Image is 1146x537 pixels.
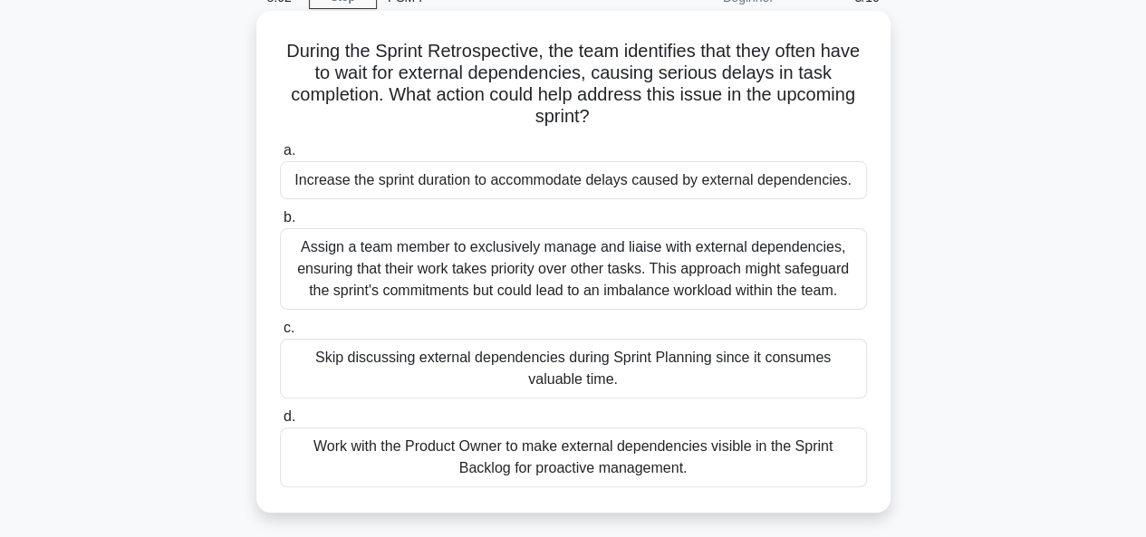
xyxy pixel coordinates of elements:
[280,161,867,199] div: Increase the sprint duration to accommodate delays caused by external dependencies.
[284,142,295,158] span: a.
[280,427,867,487] div: Work with the Product Owner to make external dependencies visible in the Sprint Backlog for proac...
[280,228,867,310] div: Assign a team member to exclusively manage and liaise with external dependencies, ensuring that t...
[284,320,294,335] span: c.
[278,40,869,129] h5: During the Sprint Retrospective, the team identifies that they often have to wait for external de...
[280,339,867,398] div: Skip discussing external dependencies during Sprint Planning since it consumes valuable time.
[284,209,295,225] span: b.
[284,408,295,424] span: d.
